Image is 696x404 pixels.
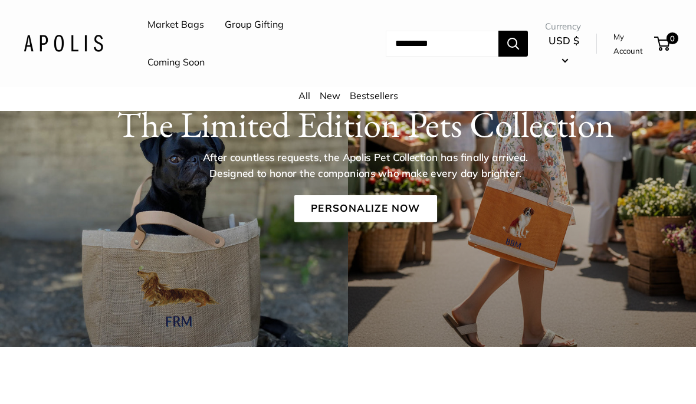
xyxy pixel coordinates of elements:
span: USD $ [549,34,579,47]
a: Market Bags [147,16,204,34]
input: Search... [386,31,498,57]
img: Apolis [24,35,103,52]
a: All [298,90,310,101]
p: After countless requests, the Apolis Pet Collection has finally arrived. Designed to honor the co... [183,150,548,181]
a: Coming Soon [147,54,205,71]
a: New [320,90,340,101]
a: Personalize Now [294,195,436,222]
h1: The Limited Edition Pets Collection [57,103,674,146]
a: Group Gifting [225,16,284,34]
a: Bestsellers [350,90,398,101]
button: Search [498,31,528,57]
span: Currency [545,18,583,35]
span: 0 [667,32,678,44]
button: USD $ [545,31,583,69]
a: 0 [655,37,670,51]
a: My Account [613,29,650,58]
